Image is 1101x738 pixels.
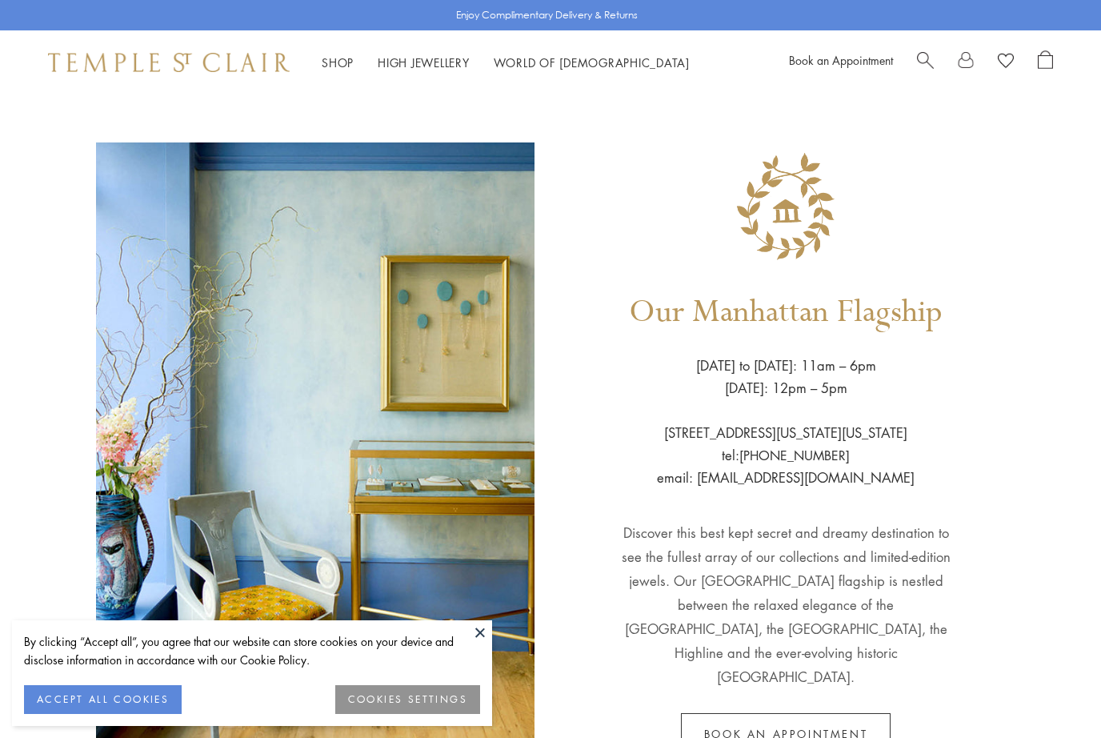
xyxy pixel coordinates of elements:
[620,489,952,689] p: Discover this best kept secret and dreamy destination to see the fullest array of our collections...
[998,50,1014,74] a: View Wishlist
[378,54,470,70] a: High JewelleryHigh Jewellery
[629,271,943,355] h1: Our Manhattan Flagship
[456,7,638,23] p: Enjoy Complimentary Delivery & Returns
[1038,50,1053,74] a: Open Shopping Bag
[322,54,354,70] a: ShopShop
[739,447,850,464] a: [PHONE_NUMBER]
[494,54,690,70] a: World of [DEMOGRAPHIC_DATA]World of [DEMOGRAPHIC_DATA]
[696,355,876,399] p: [DATE] to [DATE]: 11am – 6pm [DATE]: 12pm – 5pm
[24,685,182,714] button: ACCEPT ALL COOKIES
[1021,663,1085,722] iframe: Gorgias live chat messenger
[917,50,934,74] a: Search
[335,685,480,714] button: COOKIES SETTINGS
[24,632,480,669] div: By clicking “Accept all”, you agree that our website can store cookies on your device and disclos...
[48,53,290,72] img: Temple St. Clair
[789,52,893,68] a: Book an Appointment
[322,53,690,73] nav: Main navigation
[657,399,915,489] p: [STREET_ADDRESS][US_STATE][US_STATE] tel: email: [EMAIL_ADDRESS][DOMAIN_NAME]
